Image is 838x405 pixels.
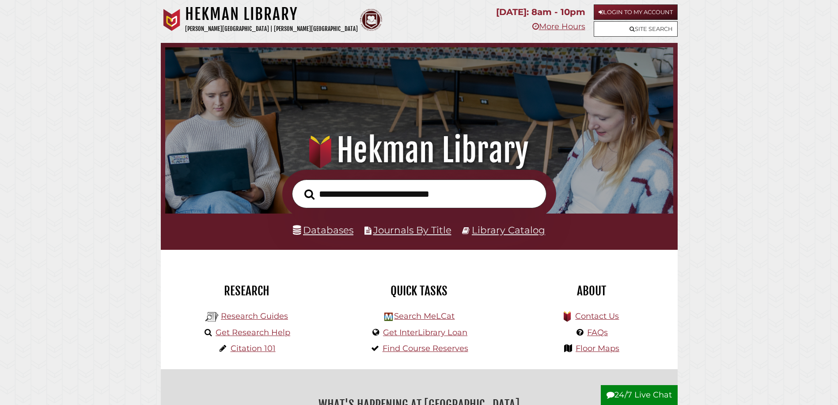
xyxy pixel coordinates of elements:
[383,344,468,353] a: Find Course Reserves
[161,9,183,31] img: Calvin University
[532,22,585,31] a: More Hours
[594,4,678,20] a: Login to My Account
[373,224,451,236] a: Journals By Title
[300,187,319,202] button: Search
[304,189,315,200] i: Search
[340,283,499,298] h2: Quick Tasks
[167,283,326,298] h2: Research
[384,313,393,321] img: Hekman Library Logo
[231,344,276,353] a: Citation 101
[587,328,608,337] a: FAQs
[360,9,382,31] img: Calvin Theological Seminary
[185,4,358,24] h1: Hekman Library
[178,131,660,170] h1: Hekman Library
[575,311,619,321] a: Contact Us
[472,224,545,236] a: Library Catalog
[576,344,619,353] a: Floor Maps
[512,283,671,298] h2: About
[383,328,467,337] a: Get InterLibrary Loan
[185,24,358,34] p: [PERSON_NAME][GEOGRAPHIC_DATA] | [PERSON_NAME][GEOGRAPHIC_DATA]
[205,310,219,324] img: Hekman Library Logo
[594,21,678,37] a: Site Search
[216,328,290,337] a: Get Research Help
[221,311,288,321] a: Research Guides
[496,4,585,20] p: [DATE]: 8am - 10pm
[394,311,455,321] a: Search MeLCat
[293,224,353,236] a: Databases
